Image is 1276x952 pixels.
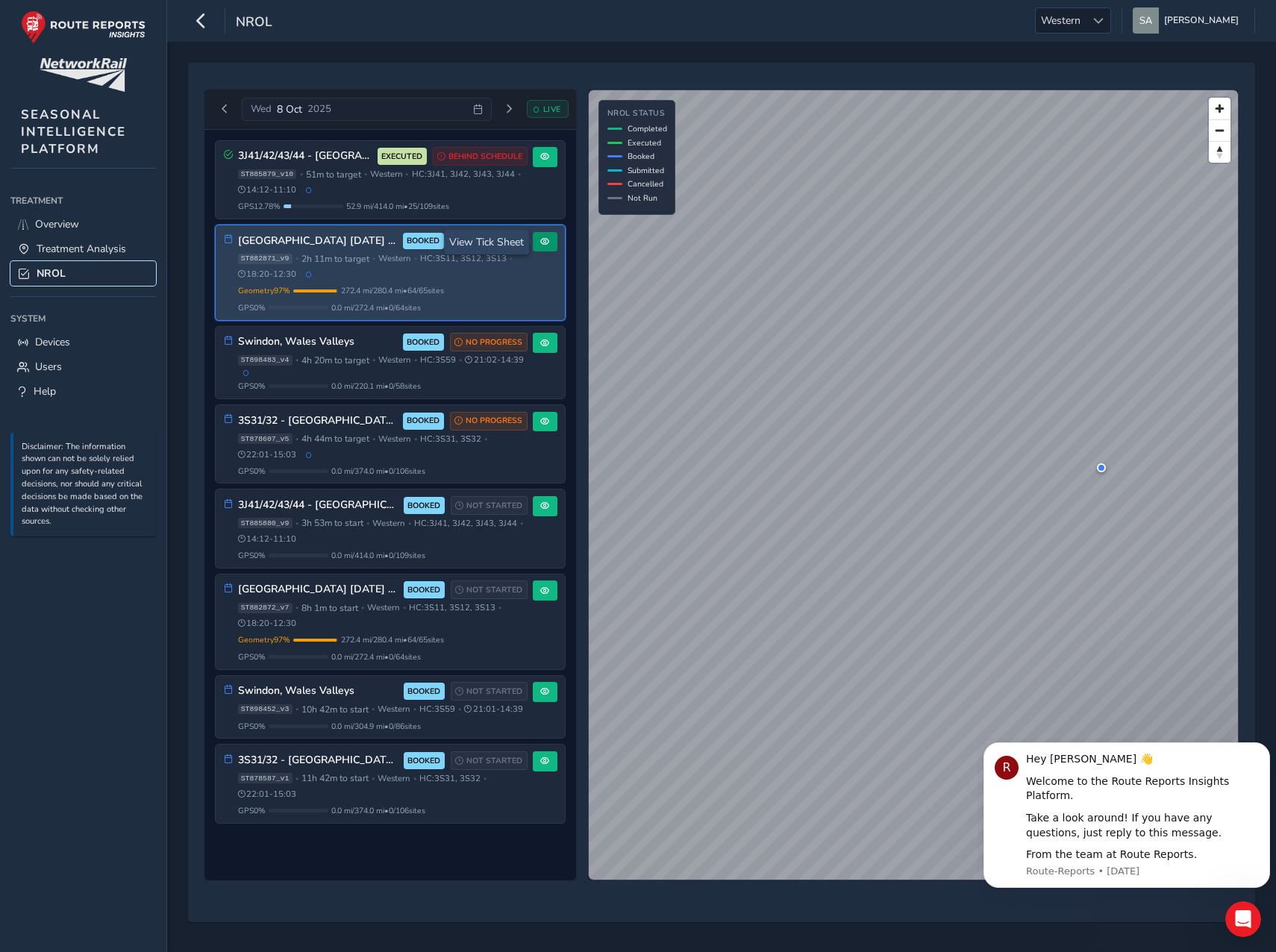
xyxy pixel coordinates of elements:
[301,433,369,445] span: 4h 44m to target
[409,602,495,613] span: HC: 3S11, 3S12, 3S13
[378,433,410,445] span: Western
[1133,7,1244,34] button: [PERSON_NAME]
[295,435,298,443] span: •
[21,10,146,44] img: rr logo
[466,235,522,247] span: NO PROGRESS
[341,285,444,296] span: 272.4 mi / 280.4 mi • 64 / 65 sites
[419,704,455,715] span: HC: 3S59
[407,415,440,427] span: BOOKED
[378,253,410,264] span: Western
[466,686,522,698] span: NOT STARTED
[301,517,363,529] span: 3h 53m to start
[295,774,298,783] span: •
[466,336,522,348] span: NO PROGRESS
[238,269,297,280] span: 18:20 - 12:30
[238,184,297,195] span: 14:12 - 11:10
[10,237,156,261] a: Treatment Analysis
[414,254,417,263] span: •
[10,261,156,286] a: NROL
[251,102,272,116] span: Wed
[420,253,507,264] span: HC: 3S11, 3S12, 3S13
[238,618,297,629] span: 18:20 - 12:30
[372,774,375,783] span: •
[238,285,290,296] span: Geometry 97 %
[407,686,440,698] span: BOOKED
[331,550,425,561] span: 0.0 mi / 414.0 mi • 0 / 109 sites
[10,190,156,212] div: Treatment
[238,449,297,460] span: 22:01 - 15:03
[497,100,522,119] button: Next day
[238,603,293,613] span: ST882872_v7
[238,466,266,477] span: GPS 0 %
[628,137,661,148] span: Executed
[295,604,298,612] span: •
[607,109,667,119] h4: NROL Status
[295,254,298,263] span: •
[331,805,425,816] span: 0.0 mi / 374.0 mi • 0 / 106 sites
[238,302,266,313] span: GPS 0 %
[238,201,281,212] span: GPS 12.78 %
[238,721,266,732] span: GPS 0 %
[238,169,297,180] span: ST885879_v10
[238,583,398,596] h3: [GEOGRAPHIC_DATA] [DATE] and [DATE] 3S11,12,13
[35,335,70,349] span: Devices
[370,169,402,180] span: Western
[407,755,440,767] span: BOOKED
[238,550,266,561] span: GPS 0 %
[1209,119,1230,141] button: Zoom out
[466,500,522,512] span: NOT STARTED
[238,355,293,366] span: ST898483_v4
[37,242,126,256] span: Treatment Analysis
[378,773,410,784] span: Western
[466,755,522,767] span: NOT STARTED
[295,356,298,364] span: •
[40,58,127,92] img: customer logo
[21,106,126,157] span: SEASONAL INTELLIGENCE PLATFORM
[277,102,302,116] span: 8 Oct
[331,302,421,313] span: 0.0 mi / 272.4 mi • 0 / 64 sites
[484,774,487,783] span: •
[413,705,416,713] span: •
[300,170,303,178] span: •
[10,379,156,404] a: Help
[301,704,369,715] span: 10h 42m to start
[628,151,654,162] span: Booked
[412,169,515,180] span: HC: 3J41, 3J42, 3J43, 3J44
[238,499,398,512] h3: 3J41/42/43/44 - [GEOGRAPHIC_DATA], B&H & [GEOGRAPHIC_DATA]
[372,518,404,529] span: Western
[331,466,425,477] span: 0.0 mi / 374.0 mi • 0 / 106 sites
[331,381,421,392] span: 0.0 mi / 220.1 mi • 0 / 58 sites
[238,805,266,816] span: GPS 0 %
[419,773,481,784] span: HC: 3S31, 3S32
[420,433,481,445] span: HC: 3S31, 3S32
[366,519,369,527] span: •
[238,754,398,767] h3: 3S31/32 - [GEOGRAPHIC_DATA], [GEOGRAPHIC_DATA] [GEOGRAPHIC_DATA] & [GEOGRAPHIC_DATA]
[459,356,462,364] span: •
[465,354,524,366] span: 21:02 - 14:39
[35,217,79,231] span: Overview
[238,518,293,528] span: ST885880_v9
[238,150,372,163] h3: 3J41/42/43/44 - [GEOGRAPHIC_DATA], B&H & [GEOGRAPHIC_DATA]
[628,165,664,176] span: Submitted
[238,651,266,663] span: GPS 0 %
[466,584,522,596] span: NOT STARTED
[238,773,293,783] span: ST878587_v1
[372,356,375,364] span: •
[22,441,148,529] p: Disclaimer: The information shown can not be solely relied upon for any safety-related decisions,...
[510,254,513,263] span: •
[381,151,422,163] span: EXECUTED
[414,356,417,364] span: •
[238,254,293,264] span: ST882871_v9
[295,705,298,713] span: •
[403,604,406,612] span: •
[306,169,361,181] span: 51m to target
[35,360,62,374] span: Users
[37,266,66,281] span: NROL
[413,774,416,783] span: •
